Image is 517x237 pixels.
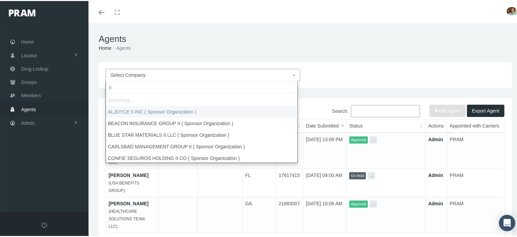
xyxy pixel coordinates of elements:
span: (HEALTHCARE SOLUTIONS TEAM, LLC) [109,208,146,228]
td: [DATE] 09:00 AM [303,168,346,196]
li: Searching… [106,93,297,105]
li: BLUE STAR MATERIALS II LLC ( Sponsor Organization ) [106,128,297,140]
span: Admin [21,116,35,129]
li: CARLSBAD MANAGEMENT GROUP II ( Sponsor Organization ) [106,140,297,151]
img: PRAM_20_x_78.png [9,9,35,15]
td: PRAM [447,132,503,168]
button: ... [368,171,375,178]
h1: Agents [99,33,512,43]
span: On-Hold [349,171,366,178]
li: BEACON INSURANCE GROUP II ( Sponsor Organization ) [106,117,297,128]
span: Groups [21,75,37,88]
span: Drug Lookup [21,61,48,74]
input: Search: [351,104,420,116]
th: Appointed with Carriers [447,118,503,132]
a: [PERSON_NAME] [109,172,148,177]
span: Agents [21,102,36,115]
td: GA [242,196,276,232]
td: PRAM [447,168,503,196]
a: Admin [428,200,443,205]
td: 21683007 [276,196,303,232]
a: [PERSON_NAME] [109,200,148,205]
li: ALJOYCE II INC ( Sponsor Organization ) [106,105,297,117]
td: FL [242,168,276,196]
button: ... [370,135,377,143]
a: Admin [428,136,443,141]
th: Date Submitted: activate to sort column ascending [303,118,346,132]
span: Locator [21,48,37,61]
span: Approved [349,199,368,207]
li: CONFIE SEGUROS HOLDING II CO ( Sponsor Organization ) [106,151,297,163]
label: Search: [332,104,420,116]
span: (USA BENEFITS GROUP) [109,180,139,192]
th: Actions [425,118,447,132]
a: Admin [428,172,443,177]
span: Select Company [111,71,146,77]
td: [DATE] 13:09 PM [303,132,346,168]
button: ... [370,199,377,207]
th: Status: activate to sort column ascending [346,118,425,132]
div: Open Intercom Messenger [499,214,515,230]
td: PRAM [447,196,503,232]
span: Members [21,88,41,101]
button: Add Agent [430,104,466,116]
a: Home [99,44,111,50]
span: Approved [349,135,368,143]
span: Home [21,34,34,47]
li: Agents [111,43,131,51]
td: 17617415 [276,168,303,196]
button: Export Agent [467,104,504,116]
td: [DATE] 10:08 AM [303,196,346,232]
img: S_Profile_Picture_15241.jpg [507,6,517,14]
